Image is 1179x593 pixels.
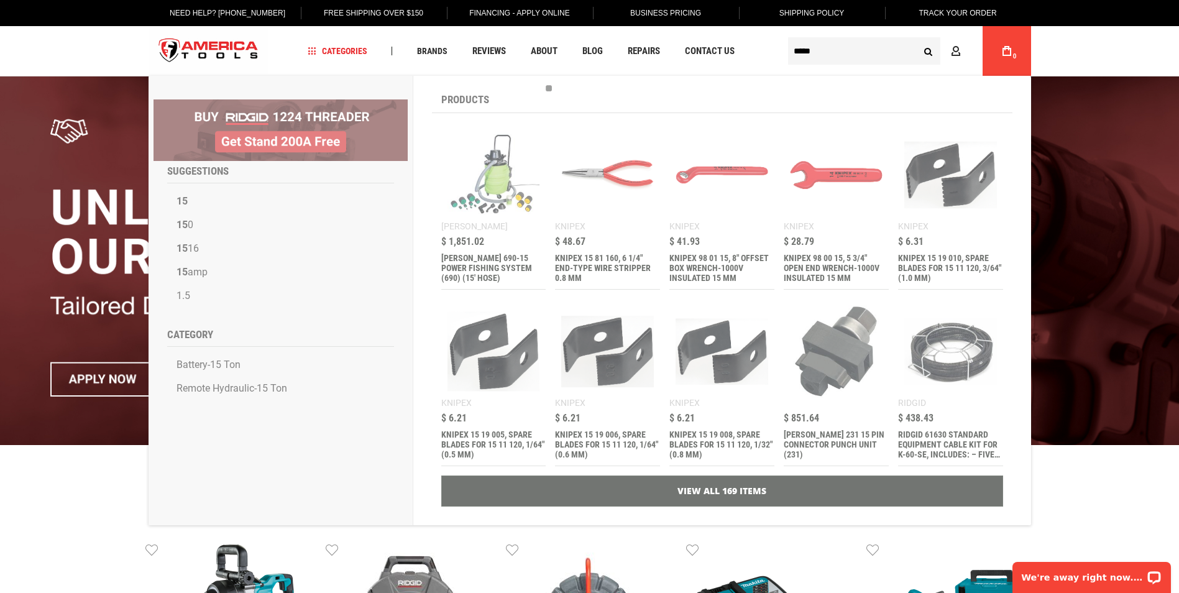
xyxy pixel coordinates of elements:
[302,43,373,60] a: Categories
[1013,53,1017,60] span: 0
[472,47,506,56] span: Reviews
[145,504,1034,524] div: Featured
[582,47,603,56] span: Blog
[525,43,563,60] a: About
[417,47,447,55] span: Brands
[467,43,512,60] a: Reviews
[531,47,557,56] span: About
[145,492,1034,499] div: SAME DAY SHIPPING
[628,47,660,56] span: Repairs
[622,43,666,60] a: Repairs
[685,47,735,56] span: Contact Us
[577,43,608,60] a: Blog
[995,26,1019,76] a: 0
[411,43,453,60] a: Brands
[679,43,740,60] a: Contact Us
[149,28,269,75] img: America Tools
[779,9,845,17] span: Shipping Policy
[149,28,269,75] a: store logo
[1004,554,1179,593] iframe: LiveChat chat widget
[308,47,367,55] span: Categories
[917,39,940,63] button: Search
